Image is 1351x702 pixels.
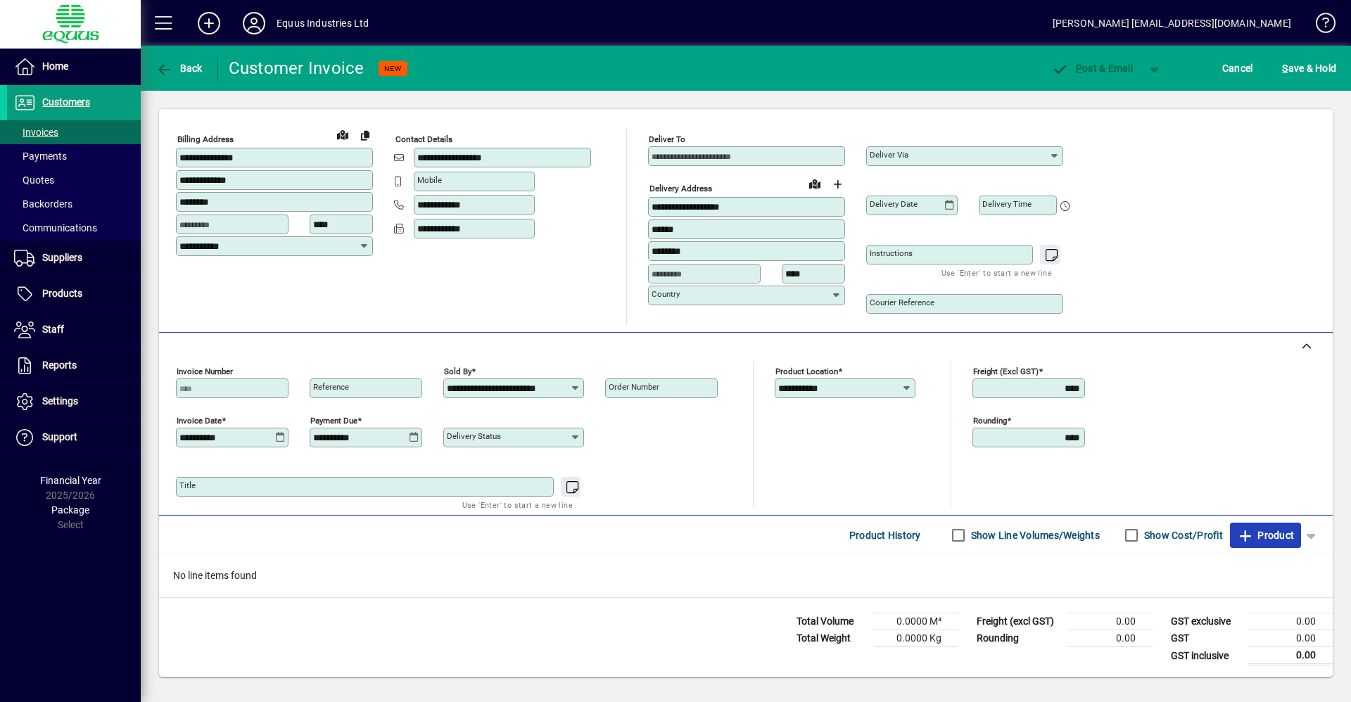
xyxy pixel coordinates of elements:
td: GST [1164,630,1248,647]
span: Payments [14,151,67,162]
span: Products [42,288,82,299]
a: Support [7,420,141,455]
span: Backorders [14,198,72,210]
span: Cancel [1222,57,1253,79]
td: GST exclusive [1164,613,1248,630]
button: Post & Email [1044,56,1140,81]
button: Product History [844,523,927,548]
td: 0.00 [1248,647,1333,665]
button: Profile [231,11,277,36]
mat-label: Sold by [444,366,471,376]
span: NEW [384,64,402,73]
td: 0.00 [1068,613,1153,630]
a: Staff [7,312,141,347]
app-page-header-button: Back [141,56,218,81]
mat-label: Country [652,289,680,299]
td: 0.00 [1248,630,1333,647]
div: No line items found [159,554,1333,597]
mat-label: Title [179,480,196,490]
mat-label: Mobile [417,175,442,185]
a: Suppliers [7,241,141,276]
span: Settings [42,395,78,407]
mat-label: Deliver To [649,134,685,144]
span: Customers [42,96,90,108]
span: ave & Hold [1282,57,1336,79]
button: Cancel [1219,56,1257,81]
mat-label: Deliver via [870,150,908,160]
span: Package [51,504,89,516]
a: Communications [7,216,141,240]
mat-label: Delivery time [982,199,1032,209]
td: 0.00 [1068,630,1153,647]
button: Choose address [826,173,849,196]
span: Invoices [14,127,58,138]
mat-hint: Use 'Enter' to start a new line [941,264,1052,281]
mat-label: Product location [775,366,838,376]
div: [PERSON_NAME] [EMAIL_ADDRESS][DOMAIN_NAME] [1053,12,1291,34]
button: Add [186,11,231,36]
td: 0.00 [1248,613,1333,630]
a: Products [7,276,141,312]
button: Copy to Delivery address [354,124,376,146]
a: View on map [331,123,354,146]
span: Product [1237,524,1294,547]
mat-label: Payment due [310,416,357,426]
span: P [1076,63,1082,74]
label: Show Line Volumes/Weights [968,528,1100,542]
span: Suppliers [42,252,82,263]
span: S [1282,63,1288,74]
a: Quotes [7,168,141,192]
span: Quotes [14,174,54,186]
a: Reports [7,348,141,383]
a: Settings [7,384,141,419]
mat-label: Delivery date [870,199,918,209]
a: Backorders [7,192,141,216]
span: Reports [42,359,77,371]
td: Freight (excl GST) [970,613,1068,630]
mat-label: Courier Reference [870,298,934,307]
button: Back [152,56,206,81]
label: Show Cost/Profit [1141,528,1223,542]
span: Financial Year [40,475,101,486]
button: Save & Hold [1279,56,1340,81]
a: View on map [804,172,826,195]
button: Product [1230,523,1301,548]
span: Staff [42,324,64,335]
a: Payments [7,144,141,168]
span: Home [42,60,68,72]
mat-label: Freight (excl GST) [973,366,1039,376]
mat-label: Order number [609,382,659,392]
td: GST inclusive [1164,647,1248,665]
td: 0.0000 M³ [874,613,958,630]
mat-label: Instructions [870,248,913,258]
td: Total Volume [789,613,874,630]
span: ost & Email [1051,63,1133,74]
a: Home [7,49,141,84]
span: Communications [14,222,97,234]
mat-label: Delivery status [447,431,501,441]
a: Invoices [7,120,141,144]
a: Knowledge Base [1305,3,1333,49]
span: Support [42,431,77,442]
td: 0.0000 Kg [874,630,958,647]
span: Product History [849,524,921,547]
td: Total Weight [789,630,874,647]
span: Back [156,63,203,74]
mat-label: Invoice date [177,416,222,426]
mat-label: Invoice number [177,366,233,376]
td: Rounding [970,630,1068,647]
div: Customer Invoice [229,57,364,79]
mat-label: Reference [313,382,349,392]
mat-hint: Use 'Enter' to start a new line [462,497,573,513]
div: Equus Industries Ltd [277,12,369,34]
mat-label: Rounding [973,416,1007,426]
